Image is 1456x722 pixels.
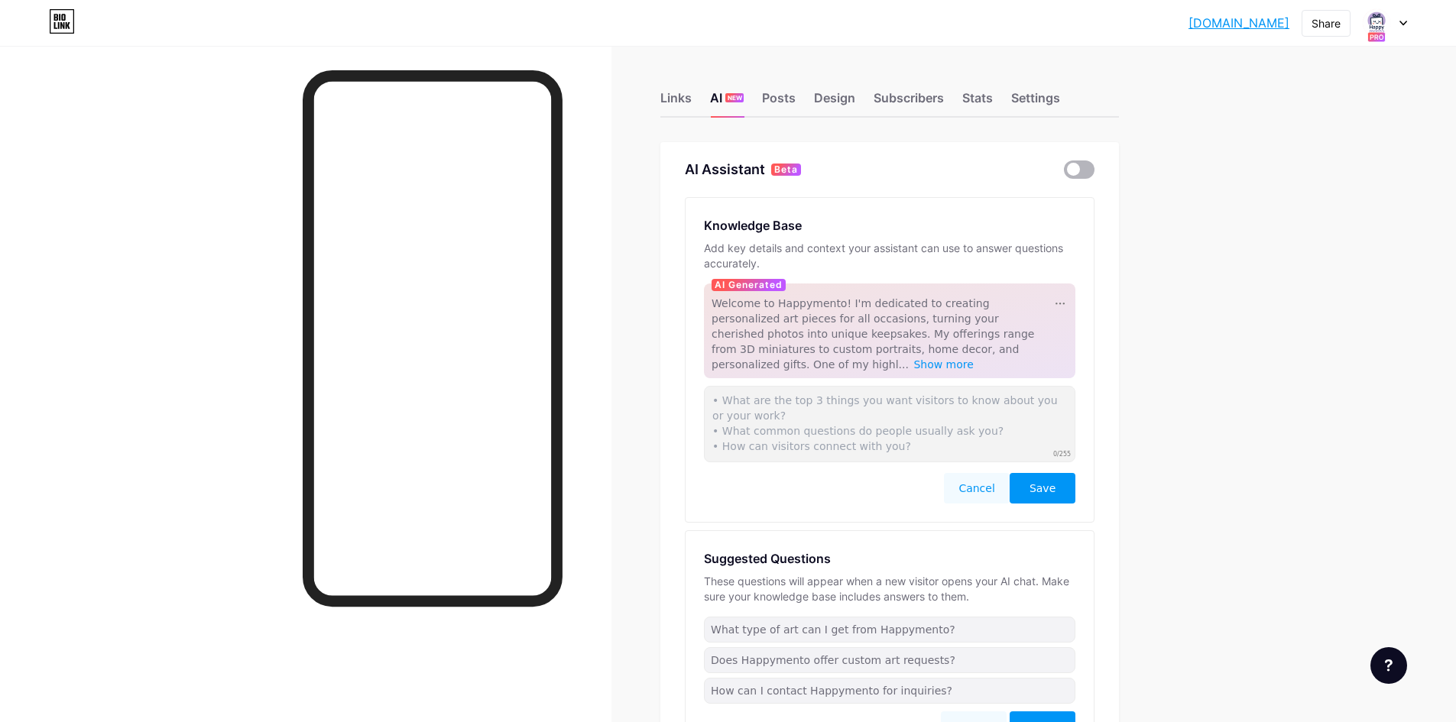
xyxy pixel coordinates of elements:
button: Cancel [944,473,1010,503]
div: Share [1312,15,1341,31]
div: Suggested Questions [704,549,831,568]
input: Enter a suggested question [704,617,1075,643]
div: Stats [962,89,993,116]
span: AI Generated [715,279,783,291]
a: [DOMAIN_NAME] [1188,14,1289,32]
div: Add key details and context your assistant can use to answer questions accurately. [704,241,1075,271]
div: AI [710,89,744,116]
input: Enter a suggested question [704,678,1075,704]
div: These questions will appear when a new visitor opens your AI chat. Make sure your knowledge base ... [704,574,1075,604]
div: Subscribers [874,89,944,116]
span: NEW [728,93,742,102]
span: Welcome to Happymento! I'm dedicated to creating personalized art pieces for all occasions, turni... [712,297,1034,371]
div: Links [660,89,692,116]
div: AI Assistant [685,160,765,179]
img: Happy mento [1362,8,1391,37]
button: Save [1010,473,1075,503]
div: Settings [1011,89,1060,116]
div: Knowledge Base [704,216,802,235]
span: Show more [913,358,974,371]
span: 0/255 [1053,450,1071,459]
span: Beta [774,164,798,176]
div: Posts [762,89,796,116]
div: Design [814,89,855,116]
span: Save [1030,481,1056,496]
input: Enter a suggested question [704,647,1075,673]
